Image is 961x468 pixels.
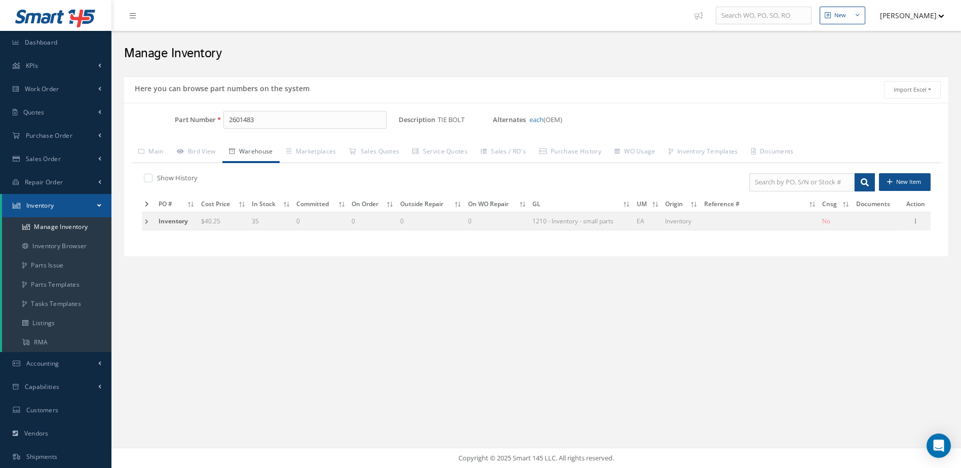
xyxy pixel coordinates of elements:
button: Import Excel [884,81,941,99]
a: Warehouse [222,142,280,163]
th: Cost Price [198,197,249,212]
a: Marketplaces [280,142,343,163]
td: 35 [249,212,293,230]
th: PO # [156,197,198,212]
span: Shipments [26,452,58,461]
td: Inventory [662,212,701,230]
span: Customers [26,406,59,414]
a: Sales / RO's [474,142,532,163]
th: Documents [853,197,901,212]
th: Committed [293,197,349,212]
a: Inventory Browser [2,237,111,256]
input: Search by PO, S/N or Stock # [749,173,855,191]
th: Outside Repair [397,197,465,212]
a: RMA [2,333,111,352]
span: Dashboard [25,38,58,47]
label: Part Number [124,116,216,124]
th: Cnsg [819,197,853,212]
td: 0 [293,212,349,230]
span: Work Order [25,85,59,93]
th: Reference # [701,197,820,212]
a: Parts Templates [2,275,111,294]
a: each [529,115,544,124]
th: In Stock [249,197,293,212]
label: Show History [155,173,198,182]
a: Purchase History [532,142,608,163]
a: Tasks Templates [2,294,111,314]
a: Sales Quotes [342,142,406,163]
th: Origin [662,197,701,212]
td: 0 [349,212,397,230]
span: Sales Order [26,154,61,163]
a: Documents [745,142,800,163]
th: On Order [349,197,397,212]
td: 0 [397,212,465,230]
a: WO Usage [608,142,662,163]
th: On WO Repair [465,197,530,212]
button: New Item [879,173,931,191]
a: Inventory Templates [662,142,745,163]
span: Accounting [26,359,59,368]
span: Inventory [159,217,188,225]
h2: Manage Inventory [124,46,948,61]
div: Open Intercom Messenger [927,434,951,458]
span: Vendors [24,429,49,438]
input: Search WO, PO, SO, RO [716,7,812,25]
a: Main [132,142,170,163]
th: GL [529,197,634,212]
div: Show and not show all detail with stock [142,173,529,185]
td: 0 [465,212,530,230]
a: Inventory [2,194,111,217]
td: $40.25 [198,212,249,230]
span: Repair Order [25,178,63,186]
a: Bird View [170,142,222,163]
h5: Here you can browse part numbers on the system [132,81,310,93]
span: KPIs [26,61,38,70]
a: Parts Issue [2,256,111,275]
td: EA [634,212,662,230]
th: Action [901,197,931,212]
button: New [820,7,865,24]
span: Purchase Order [26,131,72,140]
span: (OEM) [529,115,562,124]
a: Listings [2,314,111,333]
td: 1210 - Inventory - small parts [529,212,634,230]
a: Manage Inventory [2,217,111,237]
label: Alternates [493,116,528,124]
span: TIE BOLT [438,111,469,129]
span: Capabilities [25,382,60,391]
span: Inventory [26,201,54,210]
span: Quotes [23,108,45,116]
th: UM [634,197,662,212]
span: No [822,217,830,225]
label: Description [399,116,435,124]
button: [PERSON_NAME] [870,6,944,25]
a: Service Quotes [406,142,474,163]
div: Copyright © 2025 Smart 145 LLC. All rights reserved. [122,453,951,463]
div: New [834,11,846,20]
